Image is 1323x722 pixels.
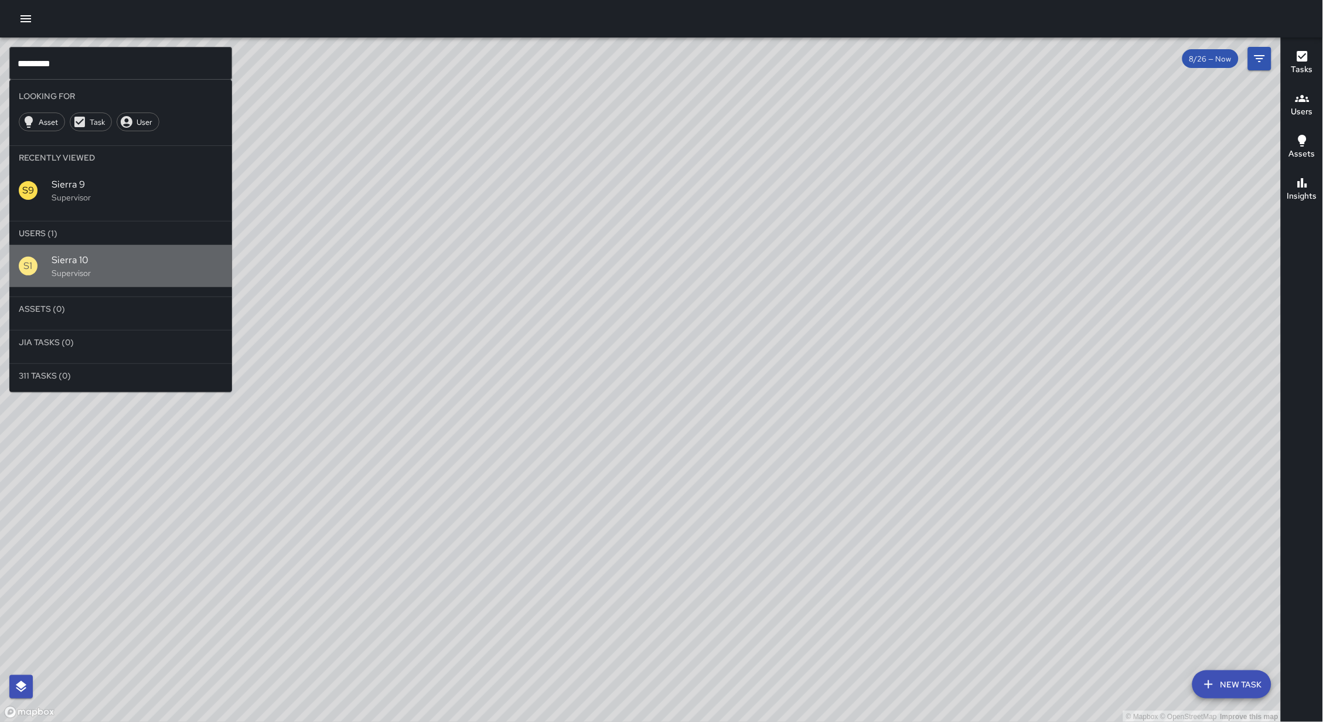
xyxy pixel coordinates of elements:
[9,84,232,108] li: Looking For
[52,192,223,203] p: Supervisor
[1248,47,1271,70] button: Filters
[130,117,159,127] span: User
[1192,670,1271,699] button: New Task
[9,169,232,212] div: S9Sierra 9Supervisor
[1291,105,1313,118] h6: Users
[52,178,223,192] span: Sierra 9
[83,117,111,127] span: Task
[1287,190,1317,203] h6: Insights
[9,331,232,354] li: Jia Tasks (0)
[32,117,64,127] span: Asset
[1289,148,1315,161] h6: Assets
[70,113,112,131] div: Task
[1281,127,1323,169] button: Assets
[22,183,34,197] p: S9
[1281,84,1323,127] button: Users
[117,113,159,131] div: User
[9,297,232,321] li: Assets (0)
[52,267,223,279] p: Supervisor
[1281,169,1323,211] button: Insights
[1182,54,1239,64] span: 8/26 — Now
[9,222,232,245] li: Users (1)
[9,146,232,169] li: Recently Viewed
[52,253,223,267] span: Sierra 10
[9,364,232,387] li: 311 Tasks (0)
[19,113,65,131] div: Asset
[24,259,33,273] p: S1
[9,245,232,287] div: S1Sierra 10Supervisor
[1281,42,1323,84] button: Tasks
[1291,63,1313,76] h6: Tasks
